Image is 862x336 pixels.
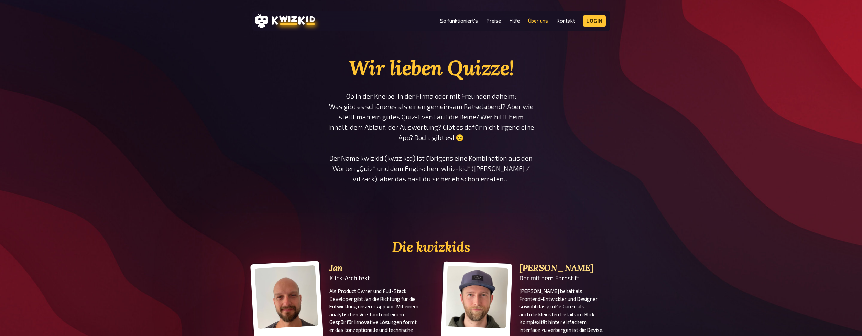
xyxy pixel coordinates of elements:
[509,18,520,24] a: Hilfe
[519,287,610,334] p: [PERSON_NAME] behält als Frontend-Entwickler und Designer sowohl das große Ganze als auch die kle...
[486,18,501,24] a: Preise
[519,263,610,273] h3: [PERSON_NAME]
[528,18,548,24] a: Über uns
[329,274,420,282] div: Klick-Architekt
[329,263,420,273] h3: Jan
[328,91,534,184] p: Ob in der Kneipe, in der Firma oder mit Freunden daheim: Was gibt es schöneres als einen gemeinsa...
[440,18,478,24] a: So funktioniert's
[583,15,606,27] a: Login
[556,18,575,24] a: Kontakt
[519,274,610,282] div: Der mit dem Farbstift
[328,55,534,81] h1: Wir lieben Quizze!
[445,266,508,328] img: Stefan
[254,265,318,329] img: Jan
[252,239,610,255] h2: Die kwizkids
